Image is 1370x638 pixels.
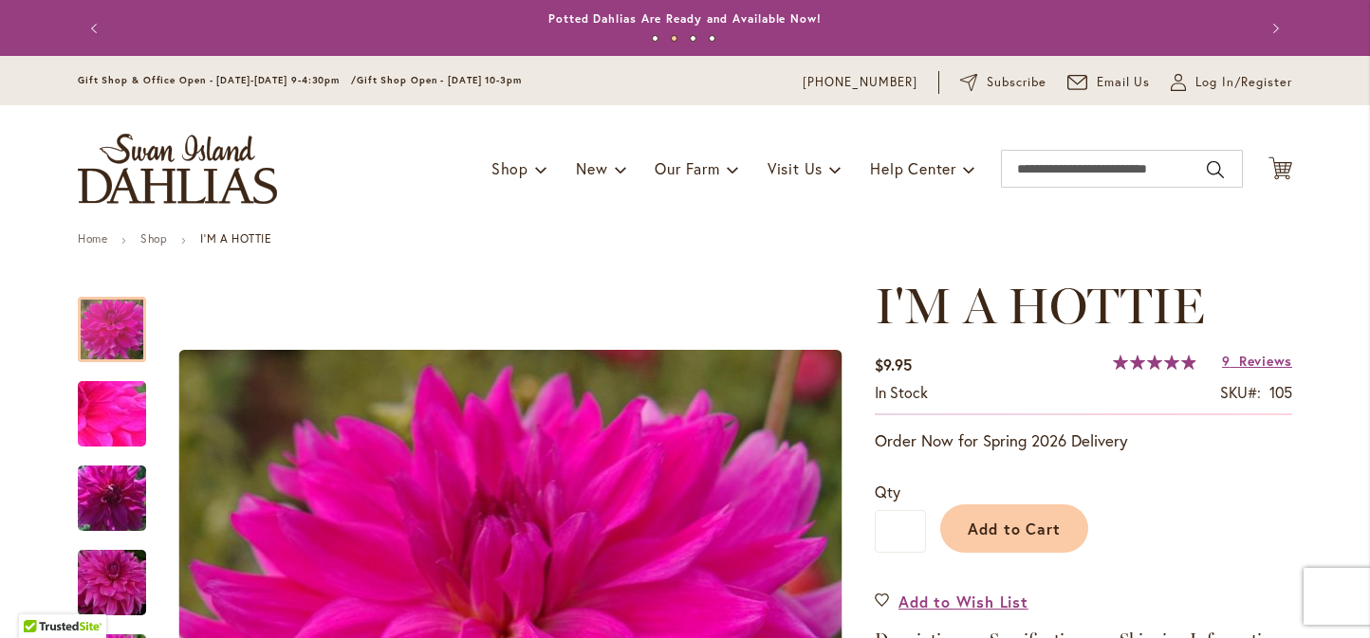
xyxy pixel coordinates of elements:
[78,9,116,47] button: Previous
[671,35,677,42] button: 2 of 4
[1171,73,1292,92] a: Log In/Register
[78,278,165,362] div: I'm A Hottie
[898,591,1028,612] span: Add to Wish List
[968,519,1062,538] span: Add to Cart
[875,276,1205,336] span: I'M A HOTTIE
[78,231,107,246] a: Home
[44,453,180,544] img: I'm A Hottie
[1254,9,1292,47] button: Next
[78,74,357,86] span: Gift Shop & Office Open - [DATE]-[DATE] 9-4:30pm /
[1113,355,1196,370] div: 99%
[940,504,1088,553] button: Add to Cart
[1222,352,1292,370] a: 9 Reviews
[1239,352,1292,370] span: Reviews
[987,73,1046,92] span: Subscribe
[1195,73,1292,92] span: Log In/Register
[875,429,1292,452] p: Order Now for Spring 2026 Delivery
[652,35,658,42] button: 1 of 4
[78,447,165,531] div: I'm A Hottie
[875,591,1028,612] a: Add to Wish List
[870,158,956,178] span: Help Center
[78,362,165,447] div: I'm A Hottie
[78,134,277,204] a: store logo
[875,382,928,404] div: Availability
[690,35,696,42] button: 3 of 4
[548,11,822,26] a: Potted Dahlias Are Ready and Available Now!
[78,531,165,615] div: I'm A Hottie
[200,231,271,246] strong: I'M A HOTTIE
[1097,73,1151,92] span: Email Us
[44,363,180,465] img: I'm A Hottie
[768,158,823,178] span: Visit Us
[1222,352,1231,370] span: 9
[875,482,900,501] span: Qty
[491,158,528,178] span: Shop
[357,74,522,86] span: Gift Shop Open - [DATE] 10-3pm
[44,538,180,629] img: I'm A Hottie
[875,355,912,374] span: $9.95
[709,35,715,42] button: 4 of 4
[655,158,719,178] span: Our Farm
[1269,382,1292,404] div: 105
[803,73,917,92] a: [PHONE_NUMBER]
[576,158,607,178] span: New
[1067,73,1151,92] a: Email Us
[1220,382,1261,402] strong: SKU
[140,231,167,246] a: Shop
[960,73,1046,92] a: Subscribe
[14,571,67,624] iframe: Launch Accessibility Center
[875,382,928,402] span: In stock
